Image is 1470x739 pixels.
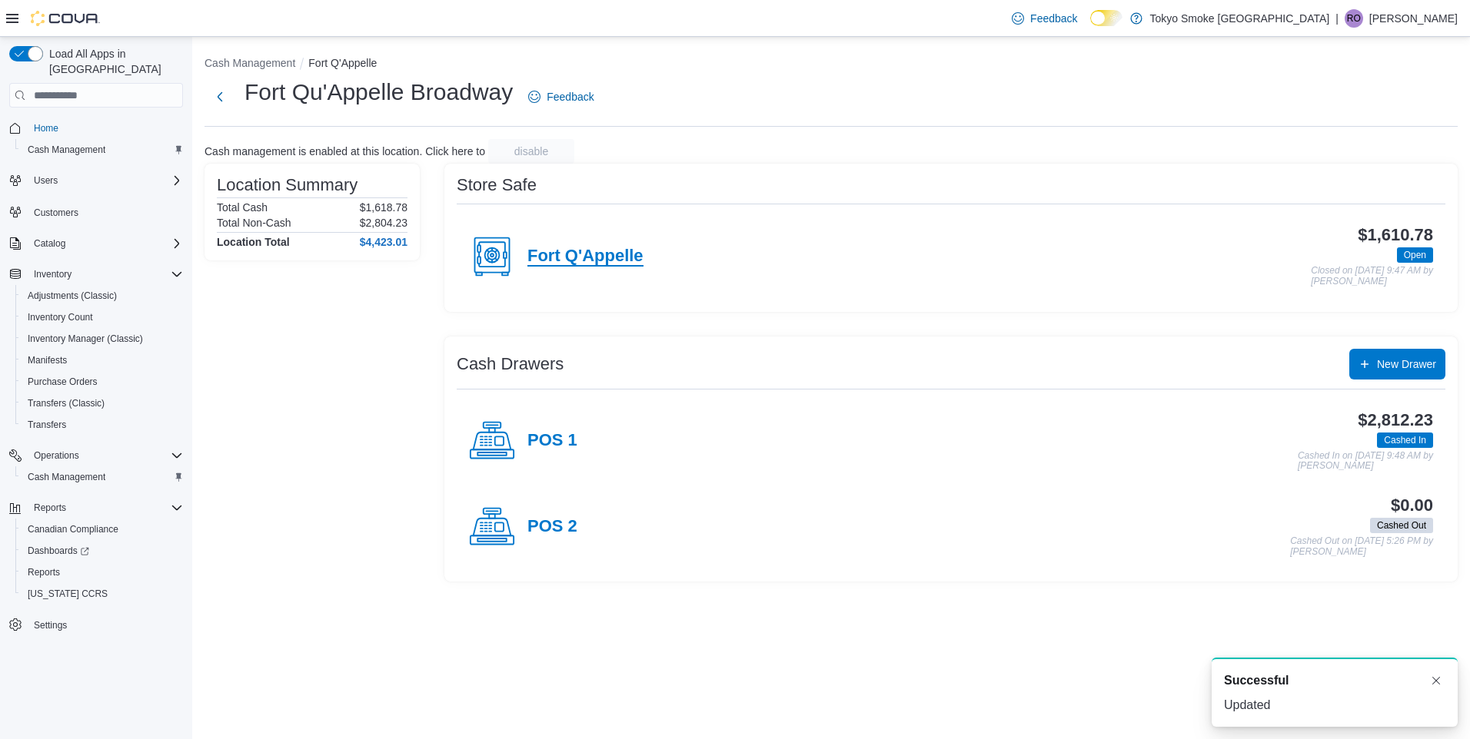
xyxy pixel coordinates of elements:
[1349,349,1445,379] button: New Drawer
[1397,247,1433,263] span: Open
[9,111,183,676] nav: Complex example
[3,263,189,285] button: Inventory
[3,233,189,254] button: Catalog
[3,445,189,466] button: Operations
[34,207,78,219] span: Customers
[488,139,574,164] button: disable
[1377,519,1426,532] span: Cashed Out
[514,144,548,159] span: disable
[28,471,105,483] span: Cash Management
[1224,671,1445,690] div: Notification
[522,81,600,112] a: Feedback
[22,141,183,159] span: Cash Management
[15,583,189,605] button: [US_STATE] CCRS
[244,77,513,108] h1: Fort Qu'Appelle Broadway
[360,217,407,229] p: $2,804.23
[205,81,235,112] button: Next
[547,89,594,104] span: Feedback
[22,394,183,413] span: Transfers (Classic)
[217,217,291,229] h6: Total Non-Cash
[22,542,95,560] a: Dashboards
[34,122,58,134] span: Home
[22,585,183,603] span: Washington CCRS
[28,566,60,578] span: Reports
[1335,9,1339,28] p: |
[1377,432,1433,448] span: Cashed In
[15,285,189,307] button: Adjustments (Classic)
[527,517,577,537] h4: POS 2
[34,174,58,187] span: Users
[15,139,189,161] button: Cash Management
[205,145,485,157] p: Cash management is enabled at this location. Click here to
[1384,433,1426,447] span: Cashed In
[1224,696,1445,714] div: Updated
[3,497,189,519] button: Reports
[28,202,183,221] span: Customers
[1090,10,1122,26] input: Dark Mode
[457,176,537,194] h3: Store Safe
[28,499,183,517] span: Reports
[1358,411,1433,429] h3: $2,812.23
[15,350,189,371] button: Manifests
[1290,536,1433,557] p: Cashed Out on [DATE] 5:26 PM by [PERSON_NAME]
[22,330,149,348] a: Inventory Manager (Classic)
[22,141,111,159] a: Cash Management
[22,308,183,326] span: Inventory Count
[527,247,644,267] h4: Fort Q'Appelle
[28,376,98,388] span: Purchase Orders
[34,237,65,250] span: Catalog
[31,11,100,26] img: Cova
[1369,9,1458,28] p: [PERSON_NAME]
[22,373,183,391] span: Purchase Orders
[28,446,183,465] span: Operations
[22,287,183,305] span: Adjustments (Classic)
[1427,671,1445,690] button: Dismiss toast
[1298,451,1433,472] p: Cashed In on [DATE] 9:48 AM by [PERSON_NAME]
[28,290,117,302] span: Adjustments (Classic)
[28,446,85,465] button: Operations
[28,234,72,253] button: Catalog
[22,563,183,582] span: Reports
[22,585,114,603] a: [US_STATE] CCRS
[3,200,189,223] button: Customers
[22,351,183,369] span: Manifests
[34,619,67,631] span: Settings
[1224,671,1289,690] span: Successful
[1370,518,1433,533] span: Cashed Out
[28,171,64,190] button: Users
[22,416,72,434] a: Transfers
[217,176,358,194] h3: Location Summary
[1391,496,1433,515] h3: $0.00
[43,46,183,77] span: Load All Apps in [GEOGRAPHIC_DATA]
[1345,9,1363,28] div: Raina Olson
[22,468,183,486] span: Cash Management
[28,545,89,557] span: Dashboards
[15,562,189,583] button: Reports
[15,540,189,562] a: Dashboards
[1006,3,1083,34] a: Feedback
[22,394,111,413] a: Transfers (Classic)
[15,328,189,350] button: Inventory Manager (Classic)
[28,311,93,323] span: Inventory Count
[1150,9,1330,28] p: Tokyo Smoke [GEOGRAPHIC_DATA]
[22,542,183,560] span: Dashboards
[457,355,564,373] h3: Cash Drawers
[1311,266,1433,287] p: Closed on [DATE] 9:47 AM by [PERSON_NAME]
[28,499,72,517] button: Reports
[3,614,189,636] button: Settings
[15,466,189,488] button: Cash Management
[28,234,183,253] span: Catalog
[217,201,268,214] h6: Total Cash
[15,519,189,540] button: Canadian Compliance
[15,414,189,436] button: Transfers
[308,57,377,69] button: Fort Q'Appelle
[28,118,183,138] span: Home
[205,55,1458,74] nav: An example of EuiBreadcrumbs
[360,236,407,248] h4: $4,423.01
[22,351,73,369] a: Manifests
[28,265,78,283] button: Inventory
[28,119,65,138] a: Home
[22,563,66,582] a: Reports
[28,204,85,222] a: Customers
[28,616,73,635] a: Settings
